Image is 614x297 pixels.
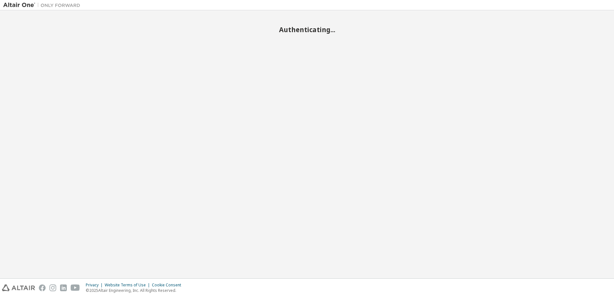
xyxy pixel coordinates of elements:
[105,283,152,288] div: Website Terms of Use
[2,284,35,291] img: altair_logo.svg
[39,284,46,291] img: facebook.svg
[60,284,67,291] img: linkedin.svg
[152,283,185,288] div: Cookie Consent
[49,284,56,291] img: instagram.svg
[3,2,83,8] img: Altair One
[71,284,80,291] img: youtube.svg
[3,25,611,34] h2: Authenticating...
[86,288,185,293] p: © 2025 Altair Engineering, Inc. All Rights Reserved.
[86,283,105,288] div: Privacy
